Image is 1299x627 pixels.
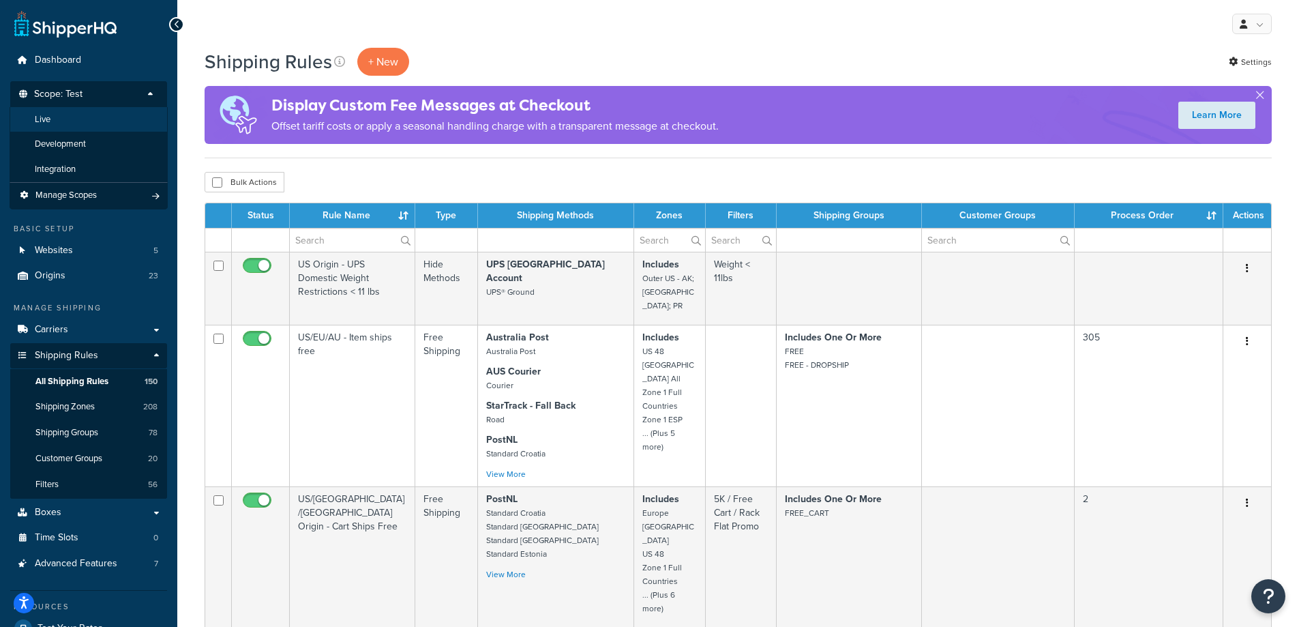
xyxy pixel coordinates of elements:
th: Filters [706,203,777,228]
span: Carriers [35,324,68,336]
a: Dashboard [10,48,167,73]
strong: PostNL [486,433,518,447]
small: FREE FREE - DROPSHIP [785,345,849,371]
a: Shipping Rules [10,343,167,368]
span: Shipping Groups [35,427,98,439]
a: Boxes [10,500,167,525]
h4: Display Custom Fee Messages at Checkout [271,94,719,117]
span: 150 [145,376,158,388]
a: Websites 5 [10,238,167,263]
div: Resources [10,601,167,613]
span: Manage Scopes [35,190,97,201]
span: 0 [153,532,158,544]
button: Bulk Actions [205,172,284,192]
span: Origins [35,270,65,282]
a: View More [486,468,526,480]
input: Search [922,229,1073,252]
a: Shipping Zones 208 [10,394,167,420]
th: Process Order : activate to sort column ascending [1075,203,1223,228]
th: Rule Name : activate to sort column ascending [290,203,415,228]
a: View More [486,568,526,581]
small: Road [486,413,505,426]
small: Europe [GEOGRAPHIC_DATA] US 48 Zone 1 Full Countries ... (Plus 6 more) [642,507,694,615]
th: Zones [634,203,706,228]
th: Actions [1223,203,1271,228]
th: Type [415,203,478,228]
li: Origins [10,263,167,289]
span: 23 [149,270,158,282]
small: FREE_CART [785,507,829,519]
li: All Shipping Rules [10,369,167,394]
strong: Includes [642,257,679,272]
input: Search [290,229,415,252]
th: Shipping Groups [777,203,922,228]
span: Integration [35,164,76,175]
strong: Includes [642,492,679,506]
span: All Shipping Rules [35,376,108,388]
div: Basic Setup [10,223,167,235]
td: Hide Methods [415,252,478,325]
li: Time Slots [10,525,167,551]
small: US 48 [GEOGRAPHIC_DATA] All Zone 1 Full Countries Zone 1 ESP ... (Plus 5 more) [642,345,694,453]
a: Filters 56 [10,472,167,497]
td: US Origin - UPS Domestic Weight Restrictions < 11 lbs [290,252,415,325]
a: Shipping Groups 78 [10,420,167,446]
span: Shipping Rules [35,350,98,362]
td: 305 [1075,325,1223,486]
th: Shipping Methods [478,203,634,228]
span: 7 [154,558,158,570]
strong: Includes [642,330,679,345]
a: ShipperHQ Home [14,10,117,38]
strong: Includes One Or More [785,330,882,345]
a: Settings [1229,53,1272,72]
a: Carriers [10,317,167,342]
span: Advanced Features [35,558,117,570]
li: Websites [10,238,167,263]
li: Shipping Rules [10,343,167,499]
td: Weight < 11lbs [706,252,777,325]
span: Development [35,138,86,150]
strong: Australia Post [486,330,549,345]
span: 208 [143,401,158,413]
li: Filters [10,472,167,497]
a: Manage Scopes [17,190,160,201]
li: Integration [10,157,168,182]
li: Customer Groups [10,446,167,471]
input: Search [634,229,705,252]
small: Standard Croatia Standard [GEOGRAPHIC_DATA] Standard [GEOGRAPHIC_DATA] Standard Estonia [486,507,599,560]
strong: StarTrack - Fall Back [486,398,576,413]
li: Shipping Zones [10,394,167,420]
small: Outer US - AK; [GEOGRAPHIC_DATA]; PR [642,272,694,312]
small: UPS® Ground [486,286,535,298]
span: 20 [148,453,158,465]
small: Courier [486,379,513,392]
a: Time Slots 0 [10,525,167,551]
strong: UPS [GEOGRAPHIC_DATA] Account [486,257,605,285]
span: Filters [35,479,59,491]
small: Australia Post [486,345,535,358]
span: 5 [153,245,158,257]
a: Advanced Features 7 [10,551,167,577]
span: Websites [35,245,73,257]
strong: AUS Courier [486,364,541,379]
div: Manage Shipping [10,302,167,314]
img: duties-banner-06bc72dcb5fe05cb3f9472aba00be2ae8eb53ab6f0d8bb03d382ba314ac3c341.png [205,86,271,144]
a: All Shipping Rules 150 [10,369,167,394]
p: Offset tariff costs or apply a seasonal handling charge with a transparent message at checkout. [271,117,719,136]
span: Boxes [35,507,61,519]
a: Customer Groups 20 [10,446,167,471]
li: Live [10,107,168,132]
strong: Includes One Or More [785,492,882,506]
th: Customer Groups [922,203,1074,228]
input: Search [706,229,776,252]
a: Origins 23 [10,263,167,289]
td: Free Shipping [415,325,478,486]
li: Development [10,132,168,157]
span: Time Slots [35,532,78,544]
li: Advanced Features [10,551,167,577]
span: Dashboard [35,55,81,66]
p: + New [357,48,409,76]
